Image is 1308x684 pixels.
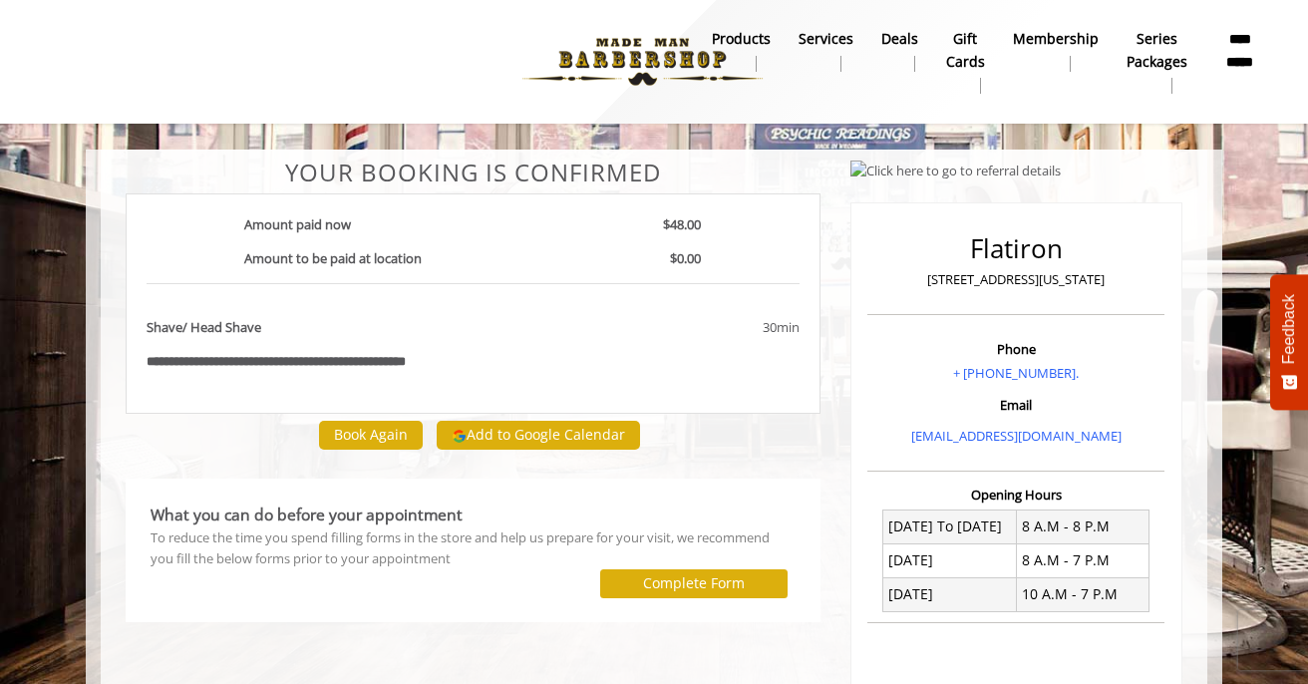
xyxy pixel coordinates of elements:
a: Productsproducts [698,25,785,77]
b: gift cards [946,28,985,73]
button: Add to Google Calendar [437,421,640,451]
a: MembershipMembership [999,25,1113,77]
h2: Flatiron [872,234,1159,263]
label: Complete Form [643,575,745,591]
a: Series packagesSeries packages [1113,25,1201,99]
b: Shave/ Head Shave [147,317,261,338]
img: Made Man Barbershop logo [505,7,780,117]
td: 8 A.M - 7 P.M [1016,543,1149,577]
b: Amount paid now [244,215,351,233]
button: Feedback - Show survey [1270,274,1308,410]
button: Complete Form [600,569,788,598]
b: Deals [881,28,918,50]
p: [STREET_ADDRESS][US_STATE] [872,269,1159,290]
div: To reduce the time you spend filling forms in the store and help us prepare for your visit, we re... [151,527,796,569]
td: [DATE] To [DATE] [883,510,1017,543]
div: 30min [601,317,799,338]
b: What you can do before your appointment [151,504,463,525]
b: Amount to be paid at location [244,249,422,267]
b: products [712,28,771,50]
a: + [PHONE_NUMBER]. [953,364,1079,382]
h3: Phone [872,342,1159,356]
a: ServicesServices [785,25,867,77]
a: DealsDeals [867,25,932,77]
td: [DATE] [883,577,1017,611]
td: 10 A.M - 7 P.M [1016,577,1149,611]
span: Feedback [1280,294,1298,364]
a: Gift cardsgift cards [932,25,999,99]
h3: Email [872,398,1159,412]
b: Series packages [1127,28,1187,73]
button: Book Again [319,421,423,450]
b: Services [799,28,853,50]
center: Your Booking is confirmed [126,160,820,185]
td: [DATE] [883,543,1017,577]
img: Click here to go to referral details [850,161,1061,181]
b: $0.00 [670,249,701,267]
b: Membership [1013,28,1099,50]
a: [EMAIL_ADDRESS][DOMAIN_NAME] [911,427,1122,445]
h3: Opening Hours [867,488,1164,502]
td: 8 A.M - 8 P.M [1016,510,1149,543]
b: $48.00 [663,215,701,233]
